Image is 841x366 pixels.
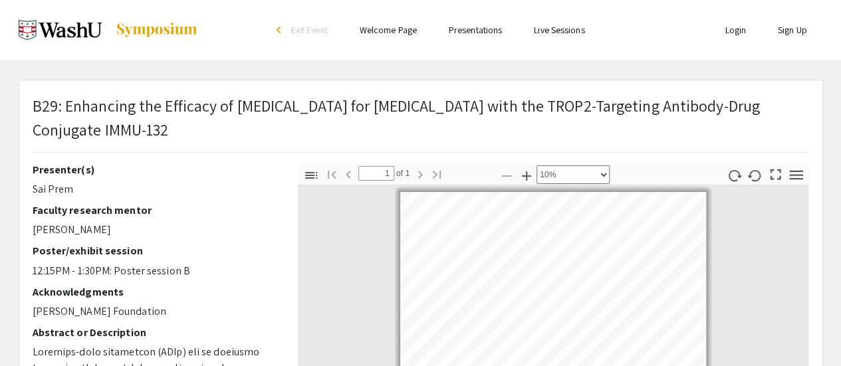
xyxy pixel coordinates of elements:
a: Spring 2025 Undergraduate Research Symposium [19,13,198,46]
button: Next Page [409,164,431,183]
a: Presentations [449,24,502,36]
button: Rotate Clockwise [723,165,745,185]
h2: Presenter(s) [33,163,278,176]
p: B29: Enhancing the Efficacy of [MEDICAL_DATA] for [MEDICAL_DATA] with the TROP2-Targeting Antibod... [33,94,809,141]
p: [PERSON_NAME] [33,222,278,238]
button: Go to First Page [320,164,343,183]
img: Symposium by ForagerOne [115,22,198,38]
span: of 1 [394,166,410,181]
button: Previous Page [337,164,360,183]
select: Zoom [537,165,610,184]
input: Page [358,166,394,181]
span: Exit Event [291,24,328,36]
h2: Faculty research mentor [33,204,278,217]
h2: Poster/exhibit session [33,244,278,257]
h2: Abstract or Description [33,326,278,339]
p: 12:15PM - 1:30PM: Poster session B [33,263,278,279]
img: Spring 2025 Undergraduate Research Symposium [19,13,102,46]
button: Zoom Out [495,165,518,185]
button: Switch to Presentation Mode [764,163,786,183]
button: Tools [784,165,807,185]
a: Live Sessions [534,24,584,36]
a: Welcome Page [360,24,417,36]
p: Sai Prem [33,181,278,197]
button: Go to Last Page [425,164,448,183]
p: [PERSON_NAME] Foundation [33,304,278,320]
a: Sign Up [778,24,807,36]
button: Rotate Counterclockwise [743,165,766,185]
h2: Acknowledgments [33,286,278,298]
button: Toggle Sidebar [300,165,322,185]
div: arrow_back_ios [277,26,285,34]
iframe: Chat [10,306,57,356]
button: Zoom In [515,165,538,185]
a: Login [725,24,746,36]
